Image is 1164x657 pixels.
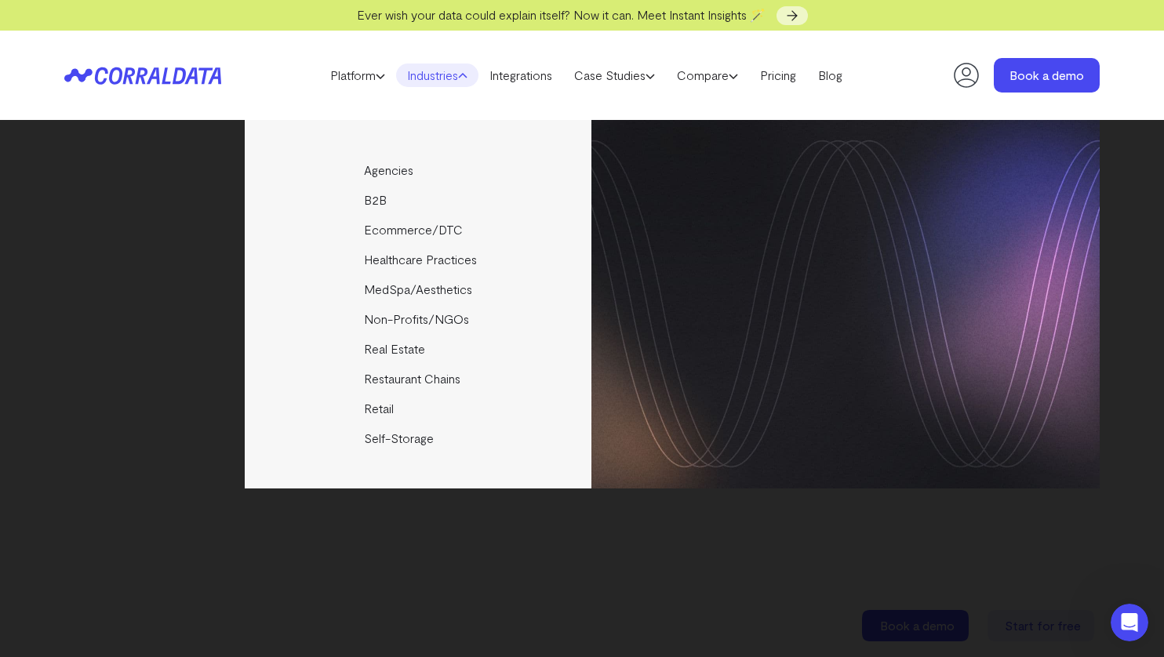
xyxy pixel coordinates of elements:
a: Integrations [478,64,563,87]
a: B2B [245,185,594,215]
a: Platform [319,64,396,87]
a: Ecommerce/DTC [245,215,594,245]
a: MedSpa/Aesthetics [245,274,594,304]
a: Book a demo [994,58,1100,93]
span: Ever wish your data could explain itself? Now it can. Meet Instant Insights 🪄 [357,7,766,22]
iframe: Intercom live chat [1111,604,1148,641]
a: Real Estate [245,334,594,364]
a: Agencies [245,155,594,185]
a: Pricing [749,64,807,87]
a: Retail [245,394,594,423]
a: Non-Profits/NGOs [245,304,594,334]
a: Industries [396,64,478,87]
a: Blog [807,64,853,87]
a: Self-Storage [245,423,594,453]
a: Case Studies [563,64,666,87]
a: Healthcare Practices [245,245,594,274]
a: Restaurant Chains [245,364,594,394]
a: Compare [666,64,749,87]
